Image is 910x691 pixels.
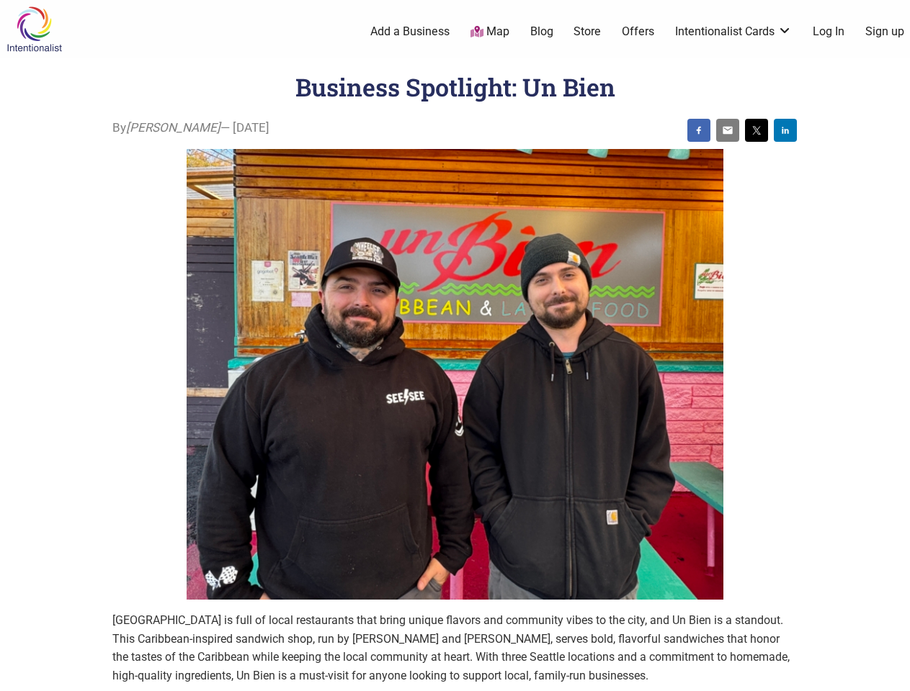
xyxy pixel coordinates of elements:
[126,120,220,135] i: [PERSON_NAME]
[295,71,615,103] h1: Business Spotlight: Un Bien
[622,24,654,40] a: Offers
[574,24,601,40] a: Store
[370,24,450,40] a: Add a Business
[693,125,705,136] img: facebook sharing button
[722,125,733,136] img: email sharing button
[780,125,791,136] img: linkedin sharing button
[112,613,790,682] span: [GEOGRAPHIC_DATA] is full of local restaurants that bring unique flavors and community vibes to t...
[470,24,509,40] a: Map
[751,125,762,136] img: twitter sharing button
[112,119,269,137] span: By — [DATE]
[813,24,844,40] a: Log In
[675,24,792,40] a: Intentionalist Cards
[530,24,553,40] a: Blog
[865,24,904,40] a: Sign up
